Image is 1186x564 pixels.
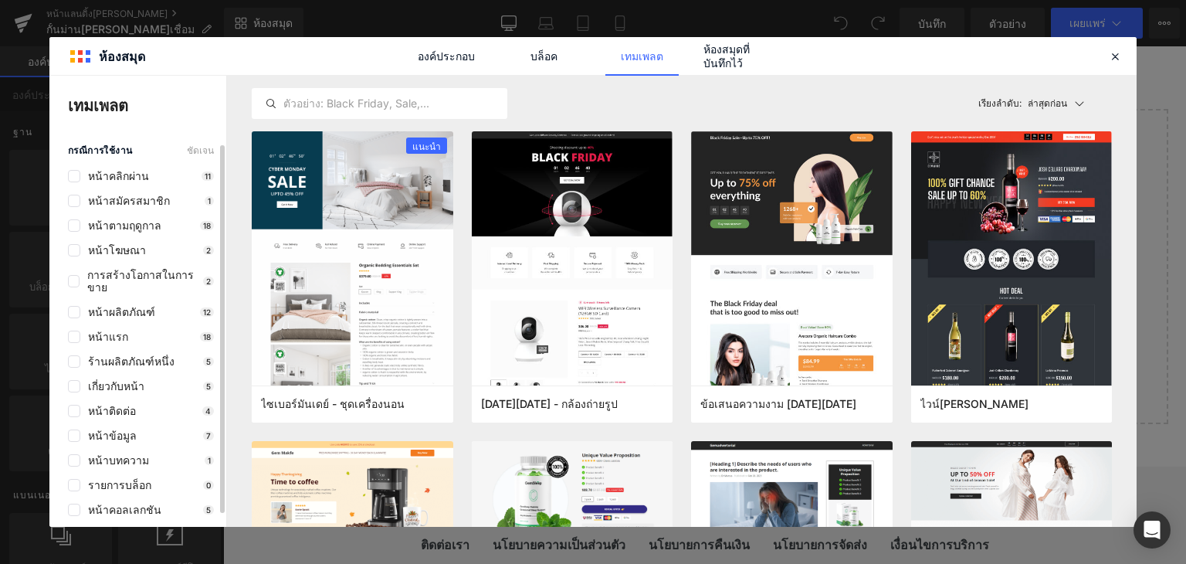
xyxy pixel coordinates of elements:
[1133,511,1171,549] div: เปิดอินเตอร์คอม Messenger
[530,49,557,63] font: บล็อค
[88,404,136,417] font: หน้าติดต่อ
[386,101,578,114] font: เริ่มสร้าง[PERSON_NAME]ของคุณ
[550,491,644,507] a: นโยบายการจัดส่ง
[88,243,146,257] font: หน้าโฆษณา
[252,94,507,113] input: ตัวอย่าง: Black Friday, Sale,...
[481,397,618,410] font: [DATE][DATE] - กล้องถ่ายรูป
[88,194,170,207] font: หน้าสมัครสมาชิก
[88,429,137,442] font: หน้าข้อมูล
[667,491,766,507] a: เงื่อนไขการบริการ
[88,355,175,368] font: ร้านผลิตภัณฑ์หนึ่ง
[203,332,211,341] font: 18
[261,397,405,411] span: ไซเบอร์มันเดย์ - ชุดเครื่องนอน
[412,287,551,318] a: สำรวจเทมเพลต
[88,454,149,467] font: หน้าบทความ
[88,330,128,343] font: หน้าแรก
[412,141,441,152] font: แนะนำ
[88,305,155,318] font: หน้าผลิตภัณฑ์
[88,503,161,516] font: หน้าคอลเลกชัน
[88,379,144,392] font: เกี่ยวกับหน้า
[703,42,750,70] font: ห้องสมุดที่บันทึกไว้
[88,169,149,182] font: หน้าคลิกผ่าน
[206,382,211,391] font: 5
[205,406,211,416] font: 4
[700,397,856,410] font: ข้อเสนอความงาม [DATE][DATE]
[972,88,1113,119] button: เรียงลำดับ:ล่าสุดก่อน
[205,172,211,181] font: 11
[269,491,402,507] a: นโยบายความเป็นส่วนตัว
[206,357,211,366] font: 5
[383,331,581,341] font: หรือลากและวางองค์ประกอบจากแถบด้านข้างซ้าย
[418,49,475,63] font: องค์ประกอบ
[700,397,856,411] span: ข้อเสนอความงาม Black Friday
[198,491,246,507] a: ติดต่อเรา
[187,144,214,156] font: ชัดเจน
[206,246,211,255] font: 2
[425,491,527,507] a: นโยบายการคืนเงิน
[920,397,1028,411] span: ไวน์อัญมณี
[208,196,211,206] font: 1
[203,221,211,230] font: 18
[208,456,211,465] font: 1
[621,49,663,63] font: เทมเพลต
[88,219,161,232] font: หน้าตามฤดูกาล
[481,397,618,411] span: Black Friday - กล้องถ่ายรูป
[978,97,1022,109] font: เรียงลำดับ:
[206,431,211,440] font: 7
[1028,97,1067,109] font: ล่าสุดก่อน
[920,397,1028,410] font: ไวน์[PERSON_NAME]
[445,297,519,309] font: สำรวจเทมเพลต
[206,481,211,490] font: 0
[68,97,128,115] font: เทมเพลต
[206,277,211,286] font: 2
[88,478,151,491] font: รายการบล็อก
[68,144,132,156] font: กรณีการใช้งาน
[206,505,211,515] font: 5
[261,397,405,410] font: ไซเบอร์มันเดย์ - ชุดเครื่องนอน
[203,307,211,317] font: 12
[87,268,194,294] font: การสร้างโอกาสในการขาย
